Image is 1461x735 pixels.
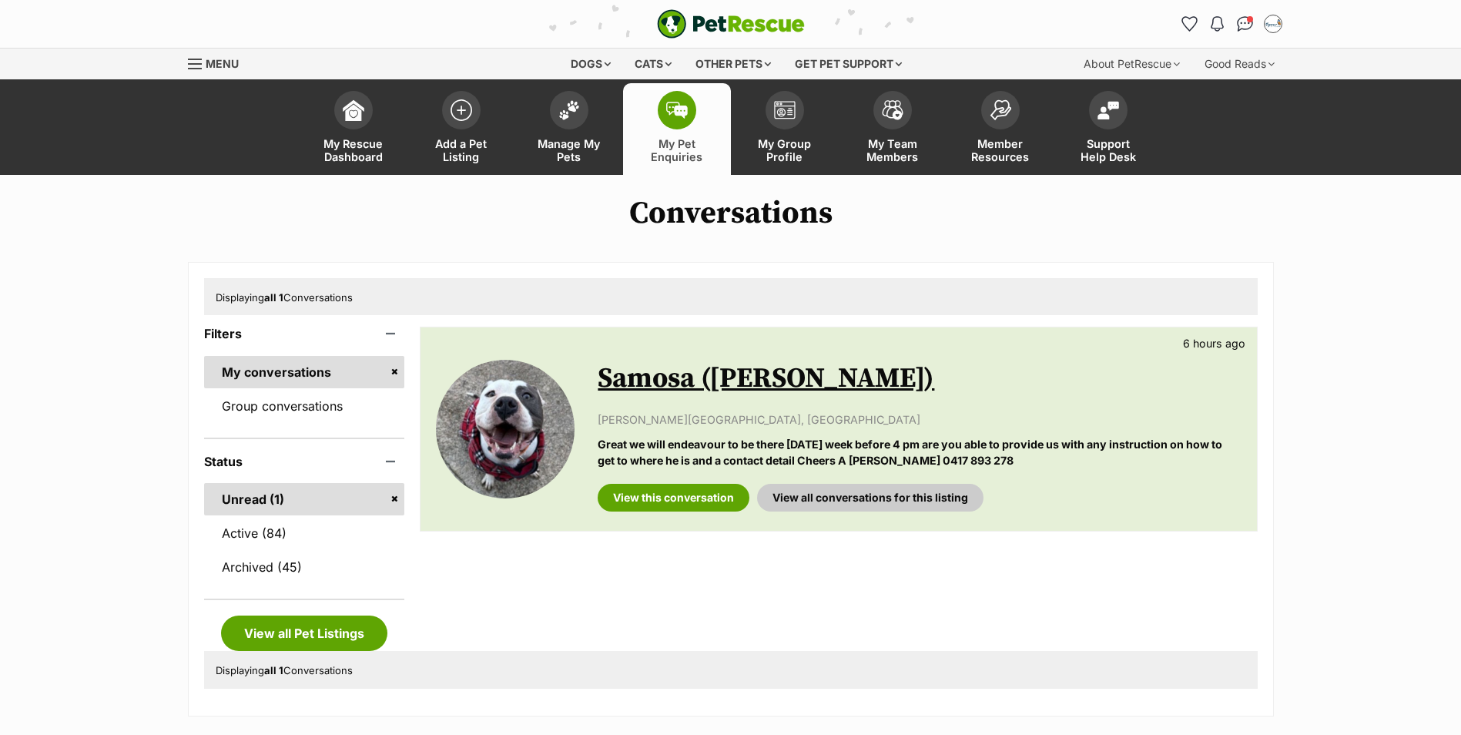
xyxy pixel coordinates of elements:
[685,49,782,79] div: Other pets
[204,390,405,422] a: Group conversations
[1178,12,1285,36] ul: Account quick links
[204,551,405,583] a: Archived (45)
[1178,12,1202,36] a: Favourites
[204,327,405,341] header: Filters
[657,9,805,39] a: PetRescue
[206,57,239,70] span: Menu
[319,137,388,163] span: My Rescue Dashboard
[598,436,1241,469] p: Great we will endeavour to be there [DATE] week before 4 pm are you able to provide us with any i...
[221,616,387,651] a: View all Pet Listings
[534,137,604,163] span: Manage My Pets
[515,83,623,175] a: Manage My Pets
[407,83,515,175] a: Add a Pet Listing
[882,100,903,120] img: team-members-icon-5396bd8760b3fe7c0b43da4ab00e1e3bb1a5d9ba89233759b79545d2d3fc5d0d.svg
[839,83,947,175] a: My Team Members
[300,83,407,175] a: My Rescue Dashboard
[204,517,405,549] a: Active (84)
[990,99,1011,120] img: member-resources-icon-8e73f808a243e03378d46382f2149f9095a855e16c252ad45f914b54edf8863c.svg
[947,83,1054,175] a: Member Resources
[1054,83,1162,175] a: Support Help Desk
[558,100,580,120] img: manage-my-pets-icon-02211641906a0b7f246fdf0571729dbe1e7629f14944591b6c1af311fb30b64b.svg
[750,137,819,163] span: My Group Profile
[1233,12,1258,36] a: Conversations
[204,483,405,515] a: Unread (1)
[1073,49,1191,79] div: About PetRescue
[343,99,364,121] img: dashboard-icon-eb2f2d2d3e046f16d808141f083e7271f6b2e854fb5c12c21221c1fb7104beca.svg
[966,137,1035,163] span: Member Resources
[598,411,1241,428] p: [PERSON_NAME][GEOGRAPHIC_DATA], [GEOGRAPHIC_DATA]
[624,49,682,79] div: Cats
[204,356,405,388] a: My conversations
[623,83,731,175] a: My Pet Enquiries
[1237,16,1253,32] img: chat-41dd97257d64d25036548639549fe6c8038ab92f7586957e7f3b1b290dea8141.svg
[731,83,839,175] a: My Group Profile
[598,361,934,396] a: Samosa ([PERSON_NAME])
[858,137,927,163] span: My Team Members
[188,49,250,76] a: Menu
[560,49,622,79] div: Dogs
[784,49,913,79] div: Get pet support
[264,291,283,304] strong: all 1
[1211,16,1223,32] img: notifications-46538b983faf8c2785f20acdc204bb7945ddae34d4c08c2a6579f10ce5e182be.svg
[598,484,749,512] a: View this conversation
[1265,16,1281,32] img: Taylor Lalchere profile pic
[1205,12,1230,36] button: Notifications
[264,664,283,676] strong: all 1
[427,137,496,163] span: Add a Pet Listing
[774,101,796,119] img: group-profile-icon-3fa3cf56718a62981997c0bc7e787c4b2cf8bcc04b72c1350f741eb67cf2f40e.svg
[1097,101,1119,119] img: help-desk-icon-fdf02630f3aa405de69fd3d07c3f3aa587a6932b1a1747fa1d2bba05be0121f9.svg
[1074,137,1143,163] span: Support Help Desk
[204,455,405,468] header: Status
[1183,335,1245,351] p: 6 hours ago
[1194,49,1285,79] div: Good Reads
[216,664,353,676] span: Displaying Conversations
[657,9,805,39] img: logo-e224e6f780fb5917bec1dbf3a21bbac754714ae5b6737aabdf751b685950b380.svg
[1261,12,1285,36] button: My account
[216,291,353,304] span: Displaying Conversations
[451,99,472,121] img: add-pet-listing-icon-0afa8454b4691262ce3f59096e99ab1cd57d4a30225e0717b998d2c9b9846f56.svg
[666,102,688,119] img: pet-enquiries-icon-7e3ad2cf08bfb03b45e93fb7055b45f3efa6380592205ae92323e6603595dc1f.svg
[436,360,575,498] img: Samosa (Sammy)
[642,137,712,163] span: My Pet Enquiries
[757,484,983,512] a: View all conversations for this listing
